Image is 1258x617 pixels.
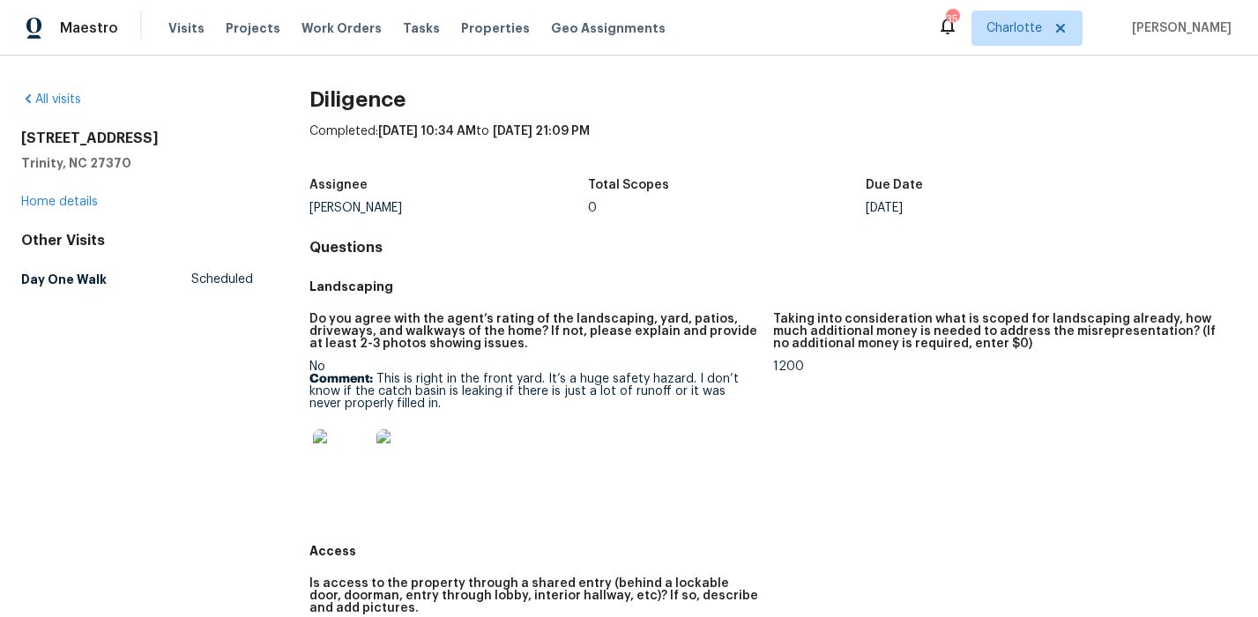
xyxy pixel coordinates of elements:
[1125,19,1232,37] span: [PERSON_NAME]
[986,19,1042,37] span: Charlotte
[309,239,1237,256] h4: Questions
[21,93,81,106] a: All visits
[21,154,253,172] h5: Trinity, NC 27370
[461,19,530,37] span: Properties
[588,202,867,214] div: 0
[309,91,1237,108] h2: Diligence
[773,313,1223,350] h5: Taking into consideration what is scoped for landscaping already, how much additional money is ne...
[168,19,205,37] span: Visits
[309,373,373,385] b: Comment:
[309,123,1237,168] div: Completed: to
[309,577,759,614] h5: Is access to the property through a shared entry (behind a lockable door, doorman, entry through ...
[866,179,923,191] h5: Due Date
[21,264,253,295] a: Day One WalkScheduled
[946,11,958,28] div: 35
[309,373,759,410] p: This is right in the front yard. It’s a huge safety hazard. I don’t know if the catch basin is le...
[309,313,759,350] h5: Do you agree with the agent’s rating of the landscaping, yard, patios, driveways, and walkways of...
[551,19,666,37] span: Geo Assignments
[866,202,1144,214] div: [DATE]
[309,361,759,496] div: No
[226,19,280,37] span: Projects
[21,196,98,208] a: Home details
[21,271,107,288] h5: Day One Walk
[21,232,253,249] div: Other Visits
[191,271,253,288] span: Scheduled
[403,22,440,34] span: Tasks
[309,179,368,191] h5: Assignee
[773,361,1223,373] div: 1200
[493,125,590,138] span: [DATE] 21:09 PM
[309,278,1237,295] h5: Landscaping
[301,19,382,37] span: Work Orders
[60,19,118,37] span: Maestro
[21,130,253,147] h2: [STREET_ADDRESS]
[309,202,588,214] div: [PERSON_NAME]
[588,179,669,191] h5: Total Scopes
[378,125,476,138] span: [DATE] 10:34 AM
[309,542,1237,560] h5: Access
